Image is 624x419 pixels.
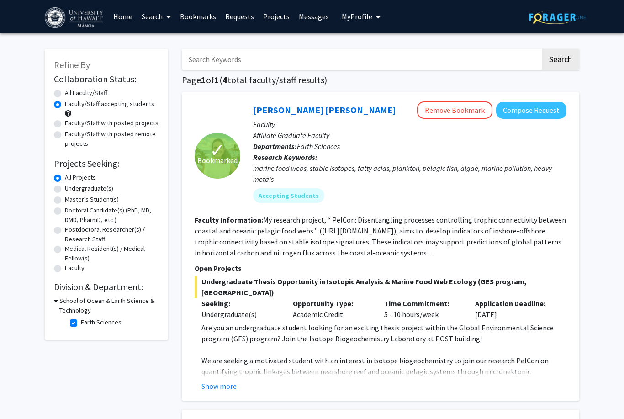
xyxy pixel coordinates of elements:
label: Earth Sciences [81,318,122,327]
span: Undergraduate Thesis Opportunity in Isotopic Analysis & Marine Food Web Ecology (GES program, [GE... [195,276,566,298]
b: Faculty Information: [195,215,263,224]
label: Faculty/Staff with posted projects [65,118,159,128]
div: 5 - 10 hours/week [377,298,469,320]
span: My Profile [342,12,372,21]
button: Remove Bookmark [417,101,492,119]
span: Earth Sciences [297,142,340,151]
label: All Faculty/Staff [65,88,107,98]
p: Open Projects [195,263,566,274]
label: All Projects [65,173,96,182]
mat-chip: Accepting Students [253,188,324,203]
h2: Projects Seeking: [54,158,159,169]
img: University of Hawaiʻi at Mānoa Logo [45,7,105,28]
a: Search [137,0,175,32]
h1: Page of ( total faculty/staff results) [182,74,579,85]
div: Academic Credit [286,298,377,320]
span: Refine By [54,59,90,70]
button: Compose Request to Rita Garcia Seoane [496,102,566,119]
span: ✓ [210,146,225,155]
iframe: Chat [7,378,39,412]
div: [DATE] [468,298,560,320]
input: Search Keywords [182,49,540,70]
p: Faculty [253,119,566,130]
div: marine food webs, stable isotopes, fatty acids, plankton, pelagic fish, algae, marine pollution, ... [253,163,566,185]
a: Messages [294,0,333,32]
button: Search [542,49,579,70]
p: Are you an undergraduate student looking for an exciting thesis project within the Global Environ... [201,322,566,344]
span: 1 [201,74,206,85]
b: Research Keywords: [253,153,317,162]
a: Projects [259,0,294,32]
span: 1 [214,74,219,85]
h2: Collaboration Status: [54,74,159,85]
p: Opportunity Type: [293,298,370,309]
label: Doctoral Candidate(s) (PhD, MD, DMD, PharmD, etc.) [65,206,159,225]
p: We are seeking a motivated student with an interest in isotope biogeochemistry to join our resear... [201,355,566,399]
img: ForagerOne Logo [529,10,586,24]
h2: Division & Department: [54,281,159,292]
a: [PERSON_NAME] [PERSON_NAME] [253,104,396,116]
a: Home [109,0,137,32]
label: Master's Student(s) [65,195,119,204]
label: Faculty [65,263,85,273]
label: Undergraduate(s) [65,184,113,193]
label: Postdoctoral Researcher(s) / Research Staff [65,225,159,244]
button: Show more [201,381,237,392]
p: Time Commitment: [384,298,462,309]
p: Application Deadline: [475,298,553,309]
div: Undergraduate(s) [201,309,279,320]
span: 4 [222,74,227,85]
label: Faculty/Staff with posted remote projects [65,129,159,149]
b: Departments: [253,142,297,151]
h3: School of Ocean & Earth Science & Technology [59,296,159,315]
label: Medical Resident(s) / Medical Fellow(s) [65,244,159,263]
p: Seeking: [201,298,279,309]
span: Bookmarked [197,155,238,166]
p: Affiliate Graduate Faculty [253,130,566,141]
a: Requests [221,0,259,32]
fg-read-more: My research project, “ PelCon: Disentangling processes controlling trophic connectivity between c... [195,215,566,257]
a: Bookmarks [175,0,221,32]
label: Faculty/Staff accepting students [65,99,154,109]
